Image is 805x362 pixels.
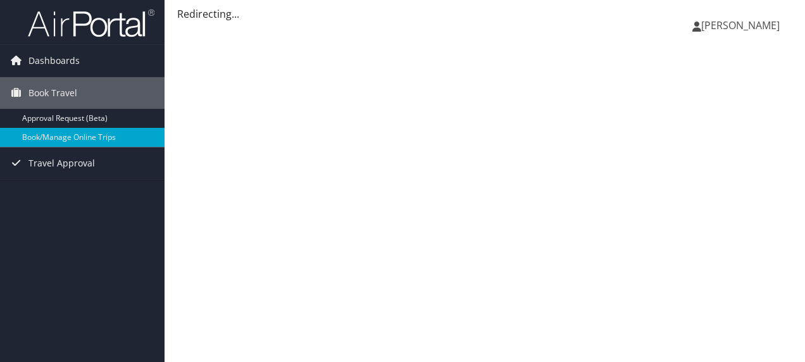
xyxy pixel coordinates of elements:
[28,45,80,77] span: Dashboards
[28,77,77,109] span: Book Travel
[28,147,95,179] span: Travel Approval
[692,6,792,44] a: [PERSON_NAME]
[28,8,154,38] img: airportal-logo.png
[701,18,780,32] span: [PERSON_NAME]
[177,6,792,22] div: Redirecting...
